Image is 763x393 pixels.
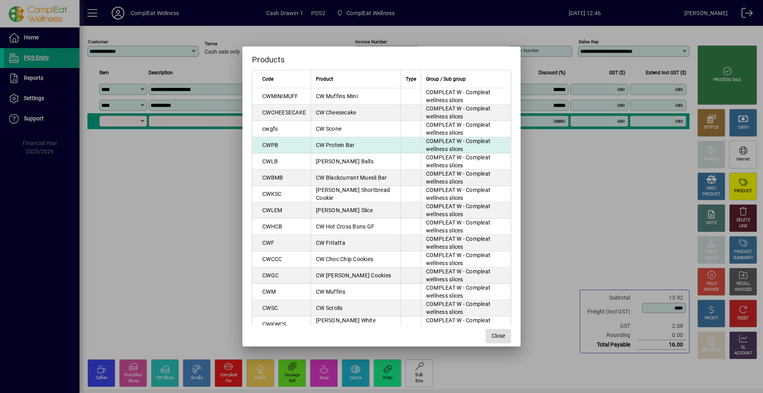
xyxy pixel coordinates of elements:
td: COMPLEAT W - Compleat wellness slices [421,153,511,170]
td: COMPLEAT W - Compleat wellness slices [421,300,511,316]
td: COMPLEAT W - Compleat wellness slices [421,137,511,153]
td: COMPLEAT W - Compleat wellness slices [421,251,511,267]
span: Code [262,75,273,83]
td: CW Protein Bar [311,137,401,153]
div: CWPB [262,141,278,149]
td: CW Scone [311,121,401,137]
div: CWKSC [262,190,281,198]
div: CWCHEESECAKE [262,108,306,116]
td: COMPLEAT W - Compleat wellness slices [421,121,511,137]
h2: Products [242,46,521,70]
span: Product [316,75,333,83]
td: COMPLEAT W - Compleat wellness slices [421,219,511,235]
div: CWBMB [262,174,283,182]
div: CWLB [262,157,278,165]
div: CWKWCS [262,320,287,328]
div: CWGC [262,271,279,279]
td: [PERSON_NAME] Balls [311,153,401,170]
button: Close [486,329,511,343]
td: COMPLEAT W - Compleat wellness slices [421,235,511,251]
td: CW Choc Chip Cookies [311,251,401,267]
div: CWF [262,239,274,247]
div: CWCCC [262,255,282,263]
td: [PERSON_NAME] Slice [311,202,401,219]
div: CWHCB [262,223,282,230]
td: [PERSON_NAME] Shortbread Cookie [311,186,401,202]
div: cwgfs [262,125,278,133]
span: Close [492,332,505,340]
td: CW Cheesecake [311,105,401,121]
div: CWM [262,288,276,296]
div: CWSC [262,304,278,312]
td: CW Hot Cross Buns GF [311,219,401,235]
div: CWLEM [262,206,282,214]
td: [PERSON_NAME] White Christmas Slice [311,316,401,333]
td: CW Muffins Mini [311,88,401,105]
td: CW Fritatta [311,235,401,251]
td: COMPLEAT W - Compleat wellness slices [421,284,511,300]
td: COMPLEAT W - Compleat wellness slices [421,170,511,186]
div: CWMINIMUFF [262,92,298,100]
td: CW Scrolls [311,300,401,316]
td: COMPLEAT W - Compleat wellness slices [421,186,511,202]
span: Type [406,75,416,83]
span: Group / Sub group [426,75,466,83]
td: COMPLEAT W - Compleat wellness slices [421,316,511,333]
td: COMPLEAT W - Compleat wellness slices [421,105,511,121]
td: COMPLEAT W - Compleat wellness slices [421,88,511,105]
td: CW Muffins [311,284,401,300]
td: COMPLEAT W - Compleat wellness slices [421,267,511,284]
td: CW [PERSON_NAME] Cookies [311,267,401,284]
td: COMPLEAT W - Compleat wellness slices [421,202,511,219]
td: CW Blackcurrant Muesli Bar [311,170,401,186]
